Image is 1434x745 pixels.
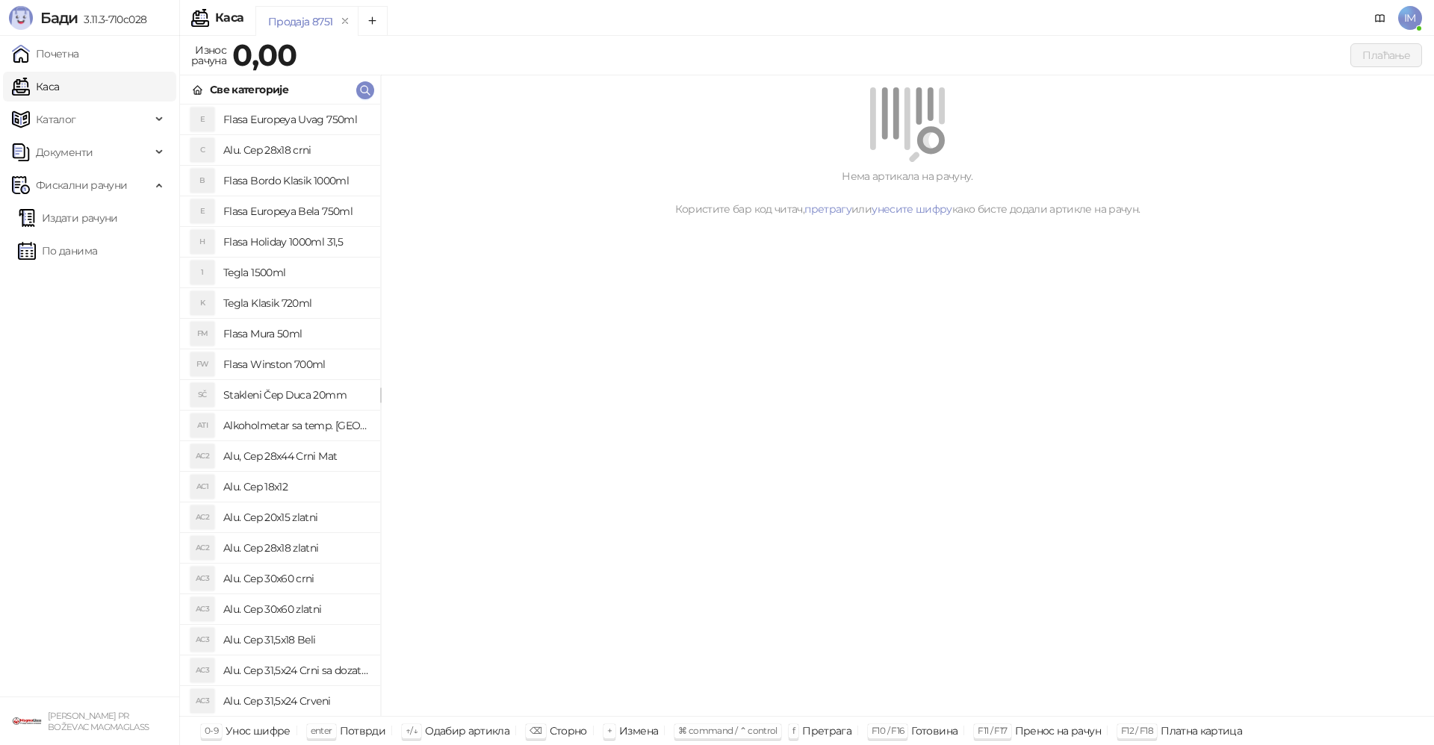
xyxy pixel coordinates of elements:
[223,475,368,499] h4: Alu. Cep 18x12
[223,689,368,713] h4: Alu. Cep 31,5x24 Crveni
[872,202,952,216] a: унесите шифру
[190,505,214,529] div: AC2
[12,706,42,736] img: 64x64-companyLogo-1893ffd3-f8d7-40ed-872e-741d608dc9d9.png
[190,291,214,315] div: K
[872,725,904,736] span: F10 / F16
[9,6,33,30] img: Logo
[36,105,76,134] span: Каталог
[78,13,146,26] span: 3.11.3-710c028
[40,9,78,27] span: Бади
[190,475,214,499] div: AC1
[223,536,368,560] h4: Alu. Cep 28x18 zlatni
[180,105,380,716] div: grid
[223,352,368,376] h4: Flasa Winston 700ml
[1350,43,1422,67] button: Плаћање
[190,597,214,621] div: AC3
[1015,721,1101,741] div: Пренос на рачун
[190,261,214,284] div: 1
[190,689,214,713] div: AC3
[1368,6,1392,30] a: Документација
[223,199,368,223] h4: Flasa Europeya Bela 750ml
[232,37,297,73] strong: 0,00
[190,414,214,437] div: ATI
[335,15,355,28] button: remove
[340,721,386,741] div: Потврди
[205,725,218,736] span: 0-9
[190,230,214,254] div: H
[223,261,368,284] h4: Tegla 1500ml
[530,725,541,736] span: ⌫
[607,725,612,736] span: +
[425,721,509,741] div: Одабир артикла
[18,203,118,233] a: Издати рачуни
[1398,6,1422,30] span: IM
[802,721,851,741] div: Претрага
[190,107,214,131] div: E
[223,567,368,590] h4: Alu. Cep 30x60 crni
[190,383,214,407] div: SČ
[358,6,388,36] button: Add tab
[190,628,214,652] div: AC3
[223,138,368,162] h4: Alu. Cep 28x18 crni
[223,444,368,468] h4: Alu, Cep 28x44 Crni Mat
[190,352,214,376] div: FW
[223,658,368,682] h4: Alu. Cep 31,5x24 Crni sa dozatorom
[190,199,214,223] div: E
[190,658,214,682] div: AC3
[223,414,368,437] h4: Alkoholmetar sa temp. [GEOGRAPHIC_DATA]
[188,40,229,70] div: Износ рачуна
[223,230,368,254] h4: Flasa Holiday 1000ml 31,5
[226,721,291,741] div: Унос шифре
[1121,725,1153,736] span: F12 / F18
[223,322,368,346] h4: Flasa Mura 50ml
[223,383,368,407] h4: Stakleni Čep Duca 20mm
[36,170,127,200] span: Фискални рачуни
[190,169,214,193] div: B
[12,39,79,69] a: Почетна
[223,597,368,621] h4: Alu. Cep 30x60 zlatni
[48,711,149,732] small: [PERSON_NAME] PR BOŽEVAC MAGMAGLASS
[406,725,418,736] span: ↑/↓
[190,567,214,590] div: AC3
[12,72,59,102] a: Каса
[223,291,368,315] h4: Tegla Klasik 720ml
[399,168,1416,217] div: Нема артикала на рачуну. Користите бар код читач, или како бисте додали артикле на рачун.
[792,725,795,736] span: f
[978,725,1007,736] span: F11 / F17
[223,628,368,652] h4: Alu. Cep 31,5x18 Beli
[619,721,658,741] div: Измена
[223,107,368,131] h4: Flasa Europeya Uvag 750ml
[190,536,214,560] div: AC2
[911,721,957,741] div: Готовина
[678,725,777,736] span: ⌘ command / ⌃ control
[223,169,368,193] h4: Flasa Bordo Klasik 1000ml
[190,444,214,468] div: AC2
[18,236,97,266] a: По данима
[311,725,332,736] span: enter
[804,202,851,216] a: претрагу
[190,322,214,346] div: FM
[223,505,368,529] h4: Alu. Cep 20x15 zlatni
[268,13,332,30] div: Продаја 8751
[210,81,288,98] div: Све категорије
[36,137,93,167] span: Документи
[190,138,214,162] div: C
[1161,721,1242,741] div: Платна картица
[550,721,587,741] div: Сторно
[215,12,243,24] div: Каса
